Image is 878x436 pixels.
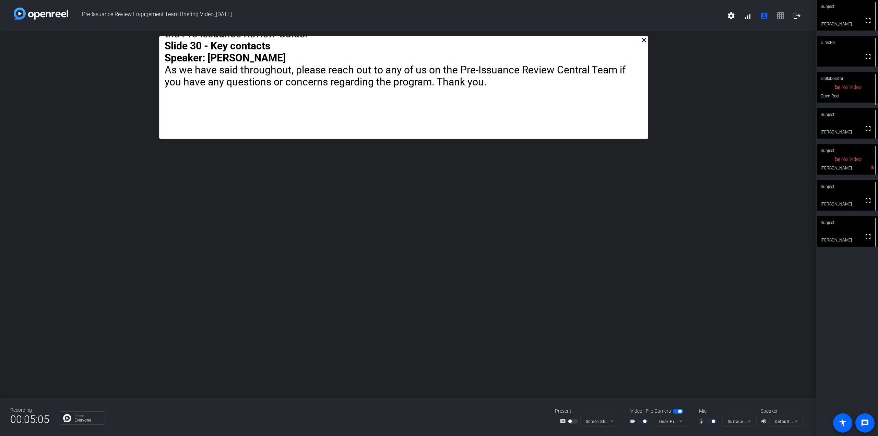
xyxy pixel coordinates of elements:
span: No Video [841,84,862,90]
mat-icon: fullscreen [864,16,872,25]
mat-icon: settings [727,12,735,20]
p: Everyone [74,418,102,422]
strong: Speaker: [PERSON_NAME] [165,52,286,64]
mat-icon: fullscreen [864,125,872,133]
div: Speaker [761,408,802,415]
span: 00:05:05 [10,411,49,428]
mat-icon: message [861,419,869,427]
span: Flip Camera [646,408,671,415]
div: Recording [10,406,49,414]
strong: Slide 30 - Key contacts [165,40,270,52]
mat-icon: fullscreen [864,197,872,205]
mat-icon: account_box [760,12,768,20]
mat-icon: fullscreen [864,52,872,61]
div: Mic [692,408,761,415]
div: Subject [817,180,878,193]
mat-icon: logout [793,12,801,20]
p: As we have said throughout, please reach out to any of us on the Pre-Issuance Review Central Team... [165,64,643,88]
div: Subject [817,216,878,229]
div: Present [555,408,624,415]
img: Chat Icon [63,414,71,422]
span: Video [630,408,642,415]
span: No Video [841,156,862,162]
p: Group [74,414,102,417]
img: white-gradient.svg [14,8,68,20]
div: Subject [817,108,878,121]
mat-icon: accessibility [839,419,847,427]
span: Pre-Issuance Review Engagement Team Briefing Video_[DATE] [68,8,723,24]
div: Collaborator [817,72,878,85]
mat-icon: mic_none [698,417,707,425]
mat-icon: close [640,36,648,44]
mat-icon: volume_up [761,417,769,425]
button: signal_cellular_alt [739,8,756,24]
div: Subject [817,144,878,157]
mat-icon: fullscreen [864,233,872,241]
mat-icon: screen_share_outline [560,417,568,425]
div: Director [817,36,878,49]
mat-icon: videocam_outline [630,417,638,425]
